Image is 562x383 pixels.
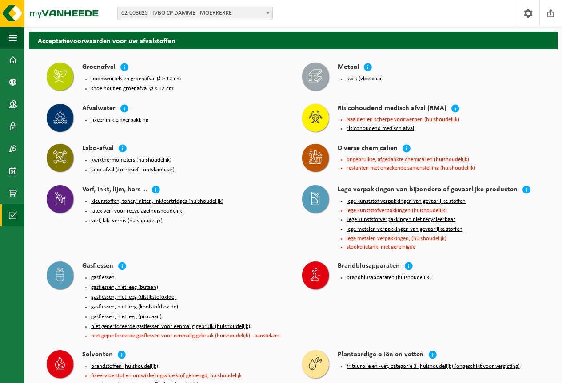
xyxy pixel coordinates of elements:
button: risicohoudend medisch afval [347,125,414,132]
li: niet geperforeerde gasflessen voor eenmalig gebruik (huishoudelijk) - aanstekers [91,333,284,339]
button: frituurolie en -vet, categorie 3 (huishoudelijk) (ongeschikt voor vergisting) [347,363,520,370]
li: stookolietank, niet gereinigde [347,244,540,250]
button: gasflessen, niet leeg (koolstofdioxide) [91,304,178,311]
h4: Afvalwater [82,104,116,114]
button: verf, lak, vernis (huishoudelijk) [91,217,163,225]
li: fixeervloeistof en ontwikkelingsvloeistof gemengd, huishoudelijk [91,373,284,379]
button: gasflessen [91,274,115,281]
li: restanten met ongekende samenstelling (huishoudelijk) [347,165,540,171]
li: lege kunststofverpakkingen (huishoudelijk) [347,208,540,213]
span: 02-008625 - IVBO CP DAMME - MOERKERKE [118,7,272,20]
button: snoeihout en groenafval Ø < 12 cm [91,85,173,92]
h4: Solventen [82,350,113,360]
h4: Verf, inkt, lijm, hars … [82,185,147,195]
li: lege metalen verpakkingen, (huishoudelijk) [347,236,540,241]
h4: Risicohoudend medisch afval (RMA) [338,104,446,114]
li: Naalden en scherpe voorwerpen (huishoudelijk) [347,117,540,122]
button: gasflessen, niet leeg (propaan) [91,313,162,320]
h4: Groenafval [82,63,116,73]
h4: Plantaardige oliën en vetten [338,350,424,360]
button: lege kunststof verpakkingen van gevaarlijke stoffen [347,198,466,205]
button: latex verf voor recyclage(huishoudelijk) [91,208,184,215]
button: boomwortels en groenafval Ø > 12 cm [91,75,181,83]
h4: Diverse chemicaliën [338,144,398,154]
button: brandblusapparaten (huishoudelijk) [347,274,431,281]
h4: Labo-afval [82,144,114,154]
button: kwikthermometers (huishoudelijk) [91,157,171,164]
button: gasflessen, niet leeg (distikstofoxide) [91,294,176,301]
button: Lege kunststofverpakkingen niet recycleerbaar [347,216,455,223]
h4: Brandblusapparaten [338,261,400,272]
h4: Metaal [338,63,359,73]
button: lege metalen verpakkingen van gevaarlijke stoffen [347,226,462,233]
button: kleurstoffen, toner, inkten, inktcartridges (huishoudelijk) [91,198,223,205]
h4: Gasflessen [82,261,113,272]
button: gasflessen, niet leeg (butaan) [91,284,158,291]
h4: Lege verpakkingen van bijzondere of gevaarlijke producten [338,185,518,195]
button: fixeer in kleinverpakking [91,117,148,124]
h2: Acceptatievoorwaarden voor uw afvalstoffen [29,32,558,49]
button: brandstoffen (huishoudelijk) [91,363,158,370]
button: kwik (vloeibaar) [347,75,384,83]
span: 02-008625 - IVBO CP DAMME - MOERKERKE [117,7,273,20]
button: niet geperforeerde gasflessen voor eenmalig gebruik (huishoudelijk) [91,323,250,330]
button: labo-afval (corrosief - ontvlambaar) [91,166,175,174]
li: ongebruikte, afgedankte chemicalien (huishoudelijk) [347,157,540,162]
